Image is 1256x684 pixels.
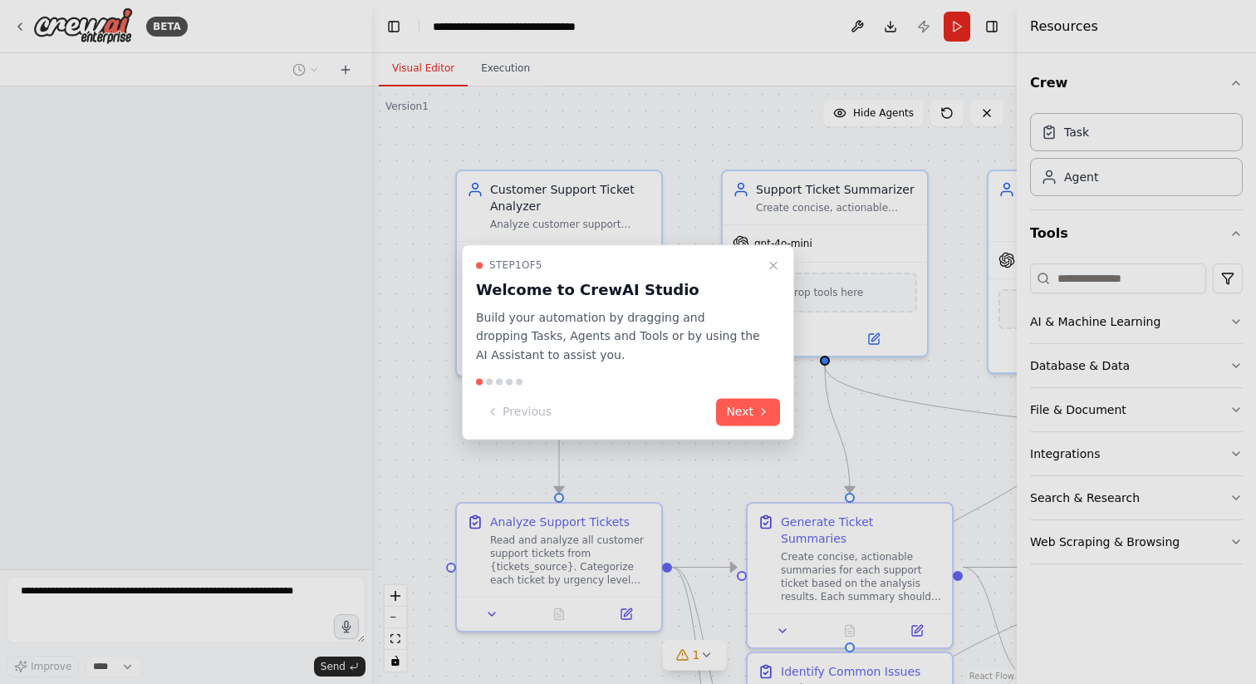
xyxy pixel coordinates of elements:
span: Step 1 of 5 [489,258,542,272]
button: Hide left sidebar [382,15,405,38]
h3: Welcome to CrewAI Studio [476,278,760,302]
button: Previous [476,398,562,426]
p: Build your automation by dragging and dropping Tasks, Agents and Tools or by using the AI Assista... [476,308,760,365]
button: Next [716,398,780,426]
button: Close walkthrough [763,255,783,275]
